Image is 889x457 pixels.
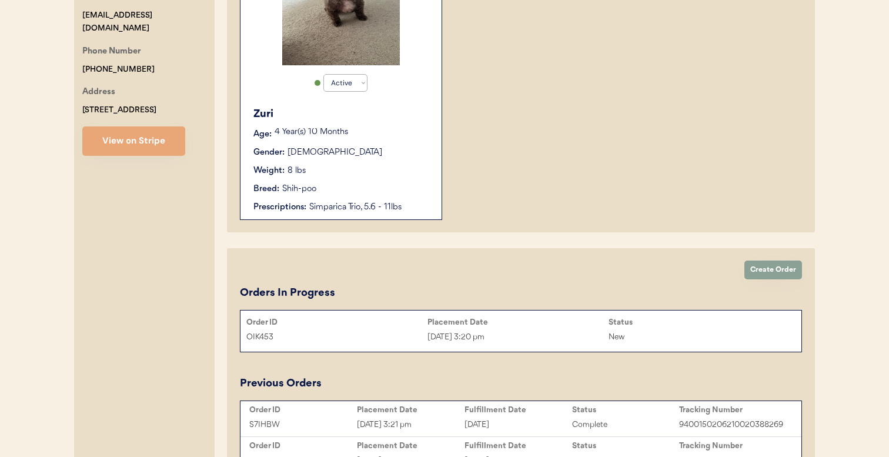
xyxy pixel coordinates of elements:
[464,418,572,432] div: [DATE]
[427,318,609,327] div: Placement Date
[240,285,335,301] div: Orders In Progress
[609,331,790,344] div: New
[82,126,185,156] button: View on Stripe
[288,146,382,159] div: [DEMOGRAPHIC_DATA]
[253,201,306,214] div: Prescriptions:
[572,405,680,415] div: Status
[572,418,680,432] div: Complete
[464,405,572,415] div: Fulfillment Date
[82,104,156,117] div: [STREET_ADDRESS]
[253,128,272,141] div: Age:
[82,45,141,59] div: Phone Number
[246,318,427,327] div: Order ID
[253,106,430,122] div: Zuri
[249,441,357,451] div: Order ID
[464,441,572,451] div: Fulfillment Date
[357,418,464,432] div: [DATE] 3:21 pm
[744,261,802,279] button: Create Order
[609,318,790,327] div: Status
[246,331,427,344] div: OIK453
[253,165,285,177] div: Weight:
[240,376,322,392] div: Previous Orders
[282,183,316,195] div: Shih-poo
[309,201,430,214] div: Simparica Trio, 5.6 - 11lbs
[357,405,464,415] div: Placement Date
[679,418,787,432] div: 9400150206210020388269
[82,9,215,36] div: [EMAIL_ADDRESS][DOMAIN_NAME]
[249,405,357,415] div: Order ID
[275,128,430,136] p: 4 Year(s) 10 Months
[253,146,285,159] div: Gender:
[572,441,680,451] div: Status
[427,331,609,344] div: [DATE] 3:20 pm
[249,418,357,432] div: S7IHBW
[253,183,279,195] div: Breed:
[288,165,306,177] div: 8 lbs
[679,441,787,451] div: Tracking Number
[82,85,115,100] div: Address
[679,405,787,415] div: Tracking Number
[82,63,155,76] div: [PHONE_NUMBER]
[357,441,464,451] div: Placement Date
